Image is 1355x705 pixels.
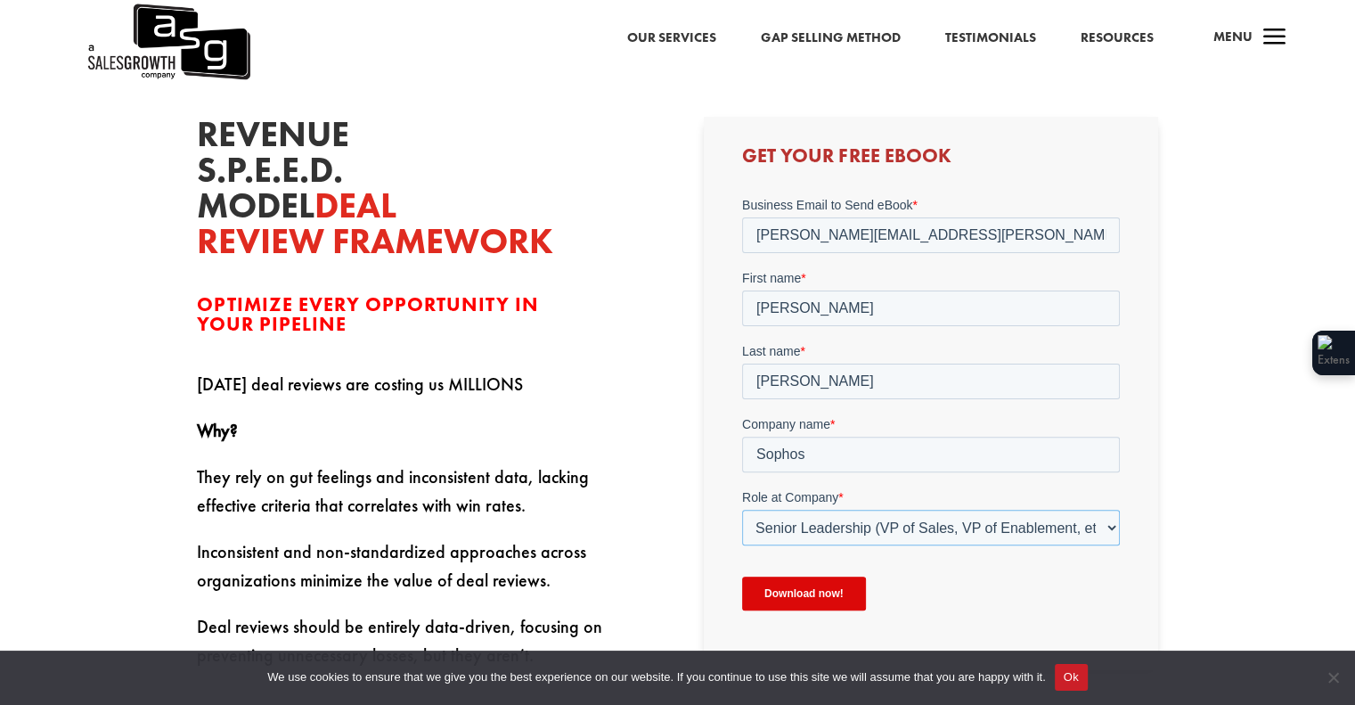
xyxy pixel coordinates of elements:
p: Deal reviews should be entirely data-driven, focusing on preventing unnecessary losses, but they ... [197,612,651,687]
p: [DATE] deal reviews are costing us MILLIONS [197,370,651,416]
h2: Revenue S.P.E.E.D. Model [197,117,464,268]
span: No [1324,668,1342,686]
span: Menu [1213,28,1253,45]
iframe: To enrich screen reader interactions, please activate Accessibility in Grammarly extension settings [742,196,1120,642]
button: Ok [1055,664,1088,691]
span: Optimize Every Opportunity in Your Pipeline [197,291,539,337]
a: Gap Selling Method [761,27,901,50]
p: They rely on gut feelings and inconsistent data, lacking effective criteria that correlates with ... [197,463,651,537]
span: We use cookies to ensure that we give you the best experience on our website. If you continue to ... [267,668,1045,686]
a: Testimonials [945,27,1036,50]
a: Our Services [627,27,716,50]
span: Deal Review Framework [197,183,553,264]
img: Extension Icon [1318,335,1350,371]
strong: Why? [197,419,238,442]
h3: Get Your Free Ebook [742,146,1120,175]
a: Resources [1081,27,1154,50]
p: Inconsistent and non-standardized approaches across organizations minimize the value of deal revi... [197,537,651,612]
span: a [1257,20,1293,56]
